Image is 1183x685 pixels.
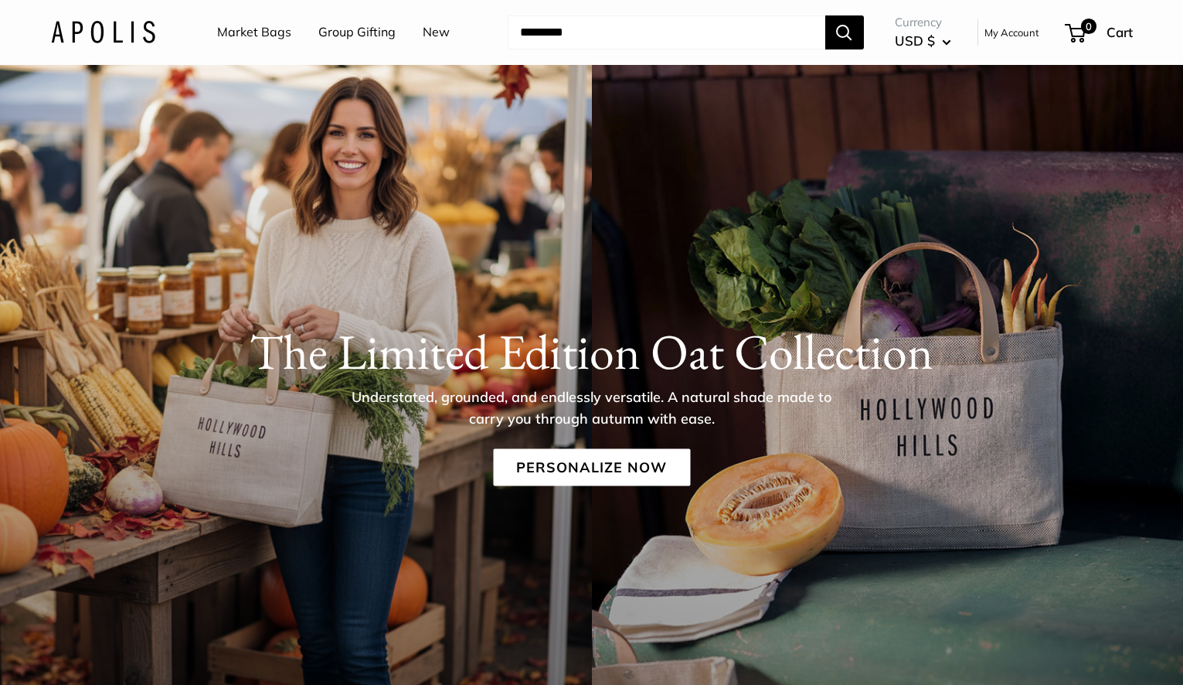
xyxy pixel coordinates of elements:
p: Understated, grounded, and endlessly versatile. A natural shade made to carry you through autumn ... [341,386,843,429]
span: Cart [1107,24,1133,40]
a: New [423,21,450,44]
span: USD $ [895,32,935,49]
input: Search... [508,15,825,49]
button: USD $ [895,29,951,53]
img: Apolis [51,21,155,43]
span: 0 [1080,19,1096,34]
a: Group Gifting [318,21,396,44]
button: Search [825,15,864,49]
a: 0 Cart [1066,20,1133,45]
a: Market Bags [217,21,291,44]
a: My Account [984,23,1039,42]
span: Currency [895,12,951,33]
h1: The Limited Edition Oat Collection [51,322,1133,380]
a: Personalize Now [493,448,690,486]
